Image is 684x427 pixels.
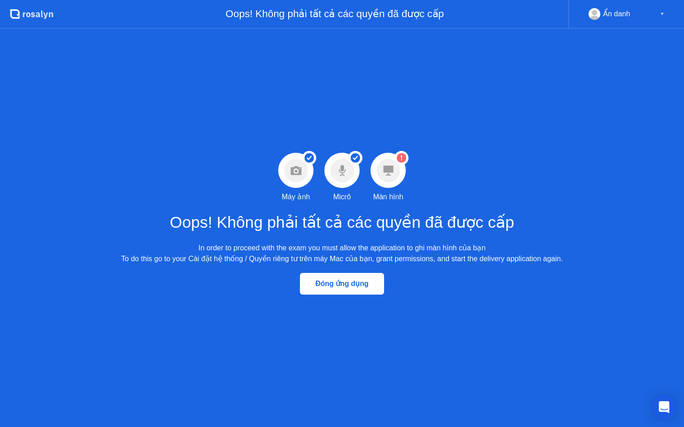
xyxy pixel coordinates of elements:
div: Màn hình [373,192,404,202]
h1: Oops! Không phải tất cả các quyền đã được cấp [170,211,514,235]
div: In order to proceed with the exam you must allow the application to ghi màn hình của bạn To do th... [121,243,563,264]
div: Ẩn danh [603,8,630,20]
div: Micrô [333,192,351,202]
div: Open Intercom Messenger [652,395,676,419]
div: Máy ảnh [282,192,310,202]
button: Đóng ứng dụng [300,273,384,295]
div: ▼ [660,8,665,20]
div: Đóng ứng dụng [303,279,381,288]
